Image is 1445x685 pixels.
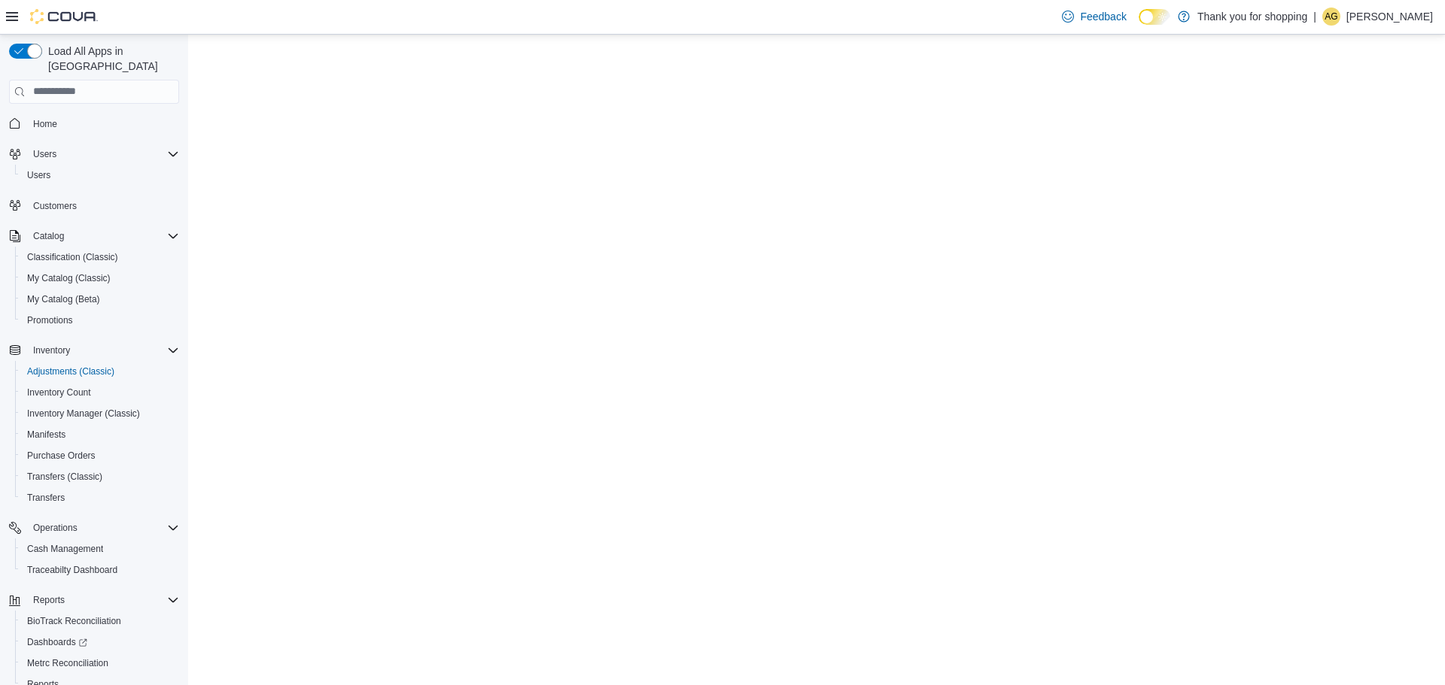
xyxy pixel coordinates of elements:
[3,226,185,247] button: Catalog
[21,383,97,402] a: Inventory Count
[15,165,185,186] button: Users
[21,489,71,507] a: Transfers
[21,447,102,465] a: Purchase Orders
[27,227,70,245] button: Catalog
[15,268,185,289] button: My Catalog (Classic)
[21,612,127,630] a: BioTrack Reconciliation
[27,471,102,483] span: Transfers (Classic)
[27,386,91,399] span: Inventory Count
[27,591,71,609] button: Reports
[1346,8,1433,26] p: [PERSON_NAME]
[27,145,179,163] span: Users
[27,341,76,359] button: Inventory
[15,289,185,310] button: My Catalog (Beta)
[21,405,179,423] span: Inventory Manager (Classic)
[21,612,179,630] span: BioTrack Reconciliation
[15,310,185,331] button: Promotions
[15,445,185,466] button: Purchase Orders
[15,382,185,403] button: Inventory Count
[27,196,179,215] span: Customers
[21,166,179,184] span: Users
[15,247,185,268] button: Classification (Classic)
[21,426,71,444] a: Manifests
[21,468,108,486] a: Transfers (Classic)
[27,408,140,420] span: Inventory Manager (Classic)
[21,248,179,266] span: Classification (Classic)
[21,362,120,380] a: Adjustments (Classic)
[21,269,179,287] span: My Catalog (Classic)
[30,9,98,24] img: Cova
[27,145,62,163] button: Users
[21,561,179,579] span: Traceabilty Dashboard
[42,44,179,74] span: Load All Apps in [GEOGRAPHIC_DATA]
[27,519,179,537] span: Operations
[21,540,109,558] a: Cash Management
[1197,8,1307,26] p: Thank you for shopping
[21,248,124,266] a: Classification (Classic)
[21,311,79,329] a: Promotions
[27,429,65,441] span: Manifests
[21,540,179,558] span: Cash Management
[15,466,185,487] button: Transfers (Classic)
[15,361,185,382] button: Adjustments (Classic)
[33,522,78,534] span: Operations
[27,543,103,555] span: Cash Management
[15,653,185,674] button: Metrc Reconciliation
[33,148,56,160] span: Users
[27,657,108,669] span: Metrc Reconciliation
[1139,25,1139,26] span: Dark Mode
[27,636,87,648] span: Dashboards
[3,590,185,611] button: Reports
[21,290,179,308] span: My Catalog (Beta)
[27,615,121,627] span: BioTrack Reconciliation
[21,447,179,465] span: Purchase Orders
[27,564,117,576] span: Traceabilty Dashboard
[27,365,114,377] span: Adjustments (Classic)
[27,293,100,305] span: My Catalog (Beta)
[21,654,114,672] a: Metrc Reconciliation
[27,251,118,263] span: Classification (Classic)
[15,538,185,559] button: Cash Management
[21,633,93,651] a: Dashboards
[1325,8,1337,26] span: AG
[15,559,185,580] button: Traceabilty Dashboard
[1080,9,1126,24] span: Feedback
[33,230,64,242] span: Catalog
[21,468,179,486] span: Transfers (Classic)
[21,290,106,308] a: My Catalog (Beta)
[1322,8,1340,26] div: Alejandro Gomez
[27,314,73,326] span: Promotions
[21,654,179,672] span: Metrc Reconciliation
[33,594,65,606] span: Reports
[3,340,185,361] button: Inventory
[27,341,179,359] span: Inventory
[3,195,185,217] button: Customers
[27,450,96,462] span: Purchase Orders
[15,403,185,424] button: Inventory Manager (Classic)
[27,492,65,504] span: Transfers
[3,113,185,135] button: Home
[1056,2,1132,32] a: Feedback
[3,144,185,165] button: Users
[21,362,179,380] span: Adjustments (Classic)
[27,519,84,537] button: Operations
[21,269,117,287] a: My Catalog (Classic)
[33,118,57,130] span: Home
[15,424,185,445] button: Manifests
[27,114,179,133] span: Home
[21,311,179,329] span: Promotions
[33,344,70,356] span: Inventory
[21,489,179,507] span: Transfers
[1139,9,1170,25] input: Dark Mode
[21,426,179,444] span: Manifests
[15,632,185,653] a: Dashboards
[1313,8,1316,26] p: |
[27,197,83,215] a: Customers
[21,405,146,423] a: Inventory Manager (Classic)
[21,166,56,184] a: Users
[21,561,123,579] a: Traceabilty Dashboard
[27,227,179,245] span: Catalog
[21,633,179,651] span: Dashboards
[15,611,185,632] button: BioTrack Reconciliation
[27,272,111,284] span: My Catalog (Classic)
